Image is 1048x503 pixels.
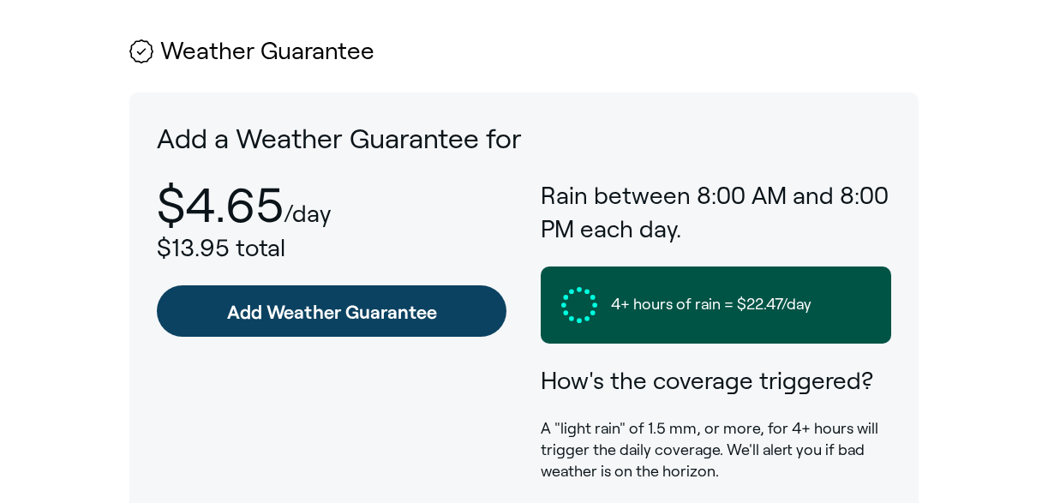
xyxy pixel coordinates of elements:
h2: Weather Guarantee [129,39,919,65]
a: Add Weather Guarantee [157,285,507,337]
h3: Rain between 8:00 AM and 8:00 PM each day. [541,179,891,246]
p: /day [284,201,331,227]
span: $13.95 total [157,235,285,261]
p: A "light rain" of 1.5 mm, or more, for 4+ hours will trigger the daily coverage. We'll alert you ... [541,418,891,483]
h3: How's the coverage triggered? [541,364,891,398]
p: $4.65 [157,179,284,231]
p: Add a Weather Guarantee for [157,120,892,159]
span: 4+ hours of rain = $22.47/day [611,294,811,315]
